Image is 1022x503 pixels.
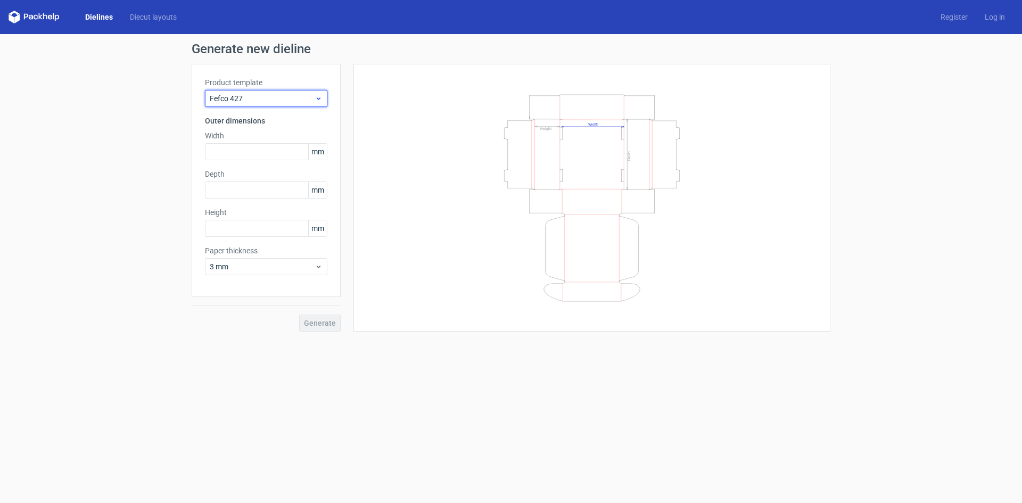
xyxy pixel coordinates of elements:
span: mm [308,182,327,198]
span: mm [308,220,327,236]
text: Depth [627,151,631,160]
label: Depth [205,169,327,179]
text: Height [540,126,551,130]
label: Width [205,130,327,141]
label: Paper thickness [205,245,327,256]
a: Dielines [77,12,121,22]
label: Height [205,207,327,218]
text: Width [588,121,598,126]
label: Product template [205,77,327,88]
span: Fefco 427 [210,93,315,104]
span: mm [308,144,327,160]
span: 3 mm [210,261,315,272]
a: Log in [976,12,1013,22]
h3: Outer dimensions [205,116,327,126]
a: Register [932,12,976,22]
h1: Generate new dieline [192,43,830,55]
a: Diecut layouts [121,12,185,22]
